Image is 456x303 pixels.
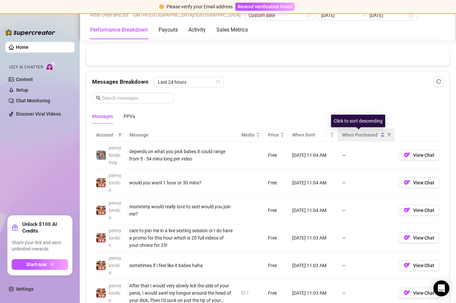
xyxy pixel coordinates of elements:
[216,26,248,34] div: Sales Metrics
[90,26,148,34] div: Performance Breakdown
[26,262,47,267] span: Start now
[5,29,55,36] img: logo-BBDzfeDw.svg
[16,45,29,50] a: Home
[370,12,407,19] input: End date
[124,113,135,120] div: PPVs
[96,96,101,100] span: search
[96,131,115,139] span: Account
[96,288,106,298] img: pennylondon
[125,129,237,142] th: Message
[158,77,220,87] span: Last 24 hours
[413,180,434,185] span: View Chat
[413,235,434,241] span: View Chat
[16,98,50,103] a: Chat Monitoring
[264,224,288,252] td: Free
[188,26,206,34] div: Activity
[46,61,56,71] img: AI Chatter
[96,206,106,215] img: pennylondon
[413,152,434,158] span: View Chat
[338,169,395,197] td: —
[249,10,310,20] span: Custom date
[399,288,440,298] button: OFView Chat
[246,290,249,296] div: 5
[235,3,294,11] button: Resend Verification Email
[399,205,440,216] button: OFView Chat
[399,233,440,243] button: OFView Chat
[399,150,440,160] button: OFView Chat
[338,142,395,169] td: —
[362,13,367,18] span: to
[399,181,440,187] a: OFView Chat
[159,26,178,34] div: Payouts
[288,197,338,224] td: [DATE] 11:04 AM
[288,129,338,142] th: When Sent
[433,280,449,296] div: Open Intercom Messenger
[404,151,410,158] img: OF
[399,260,440,271] button: OFView Chat
[338,252,395,279] td: —
[241,291,245,295] span: picture
[16,111,61,117] a: Discover Viral Videos
[342,131,379,139] span: When Purchased
[216,80,220,84] span: calendar
[129,262,233,269] div: sometimes if I feel like it babes haha
[404,179,410,186] img: OF
[109,283,121,303] span: pennylondon
[404,207,410,213] img: OF
[129,148,233,162] div: depends on what you pick babes it could range from 5 - 54 mins long per video
[96,178,106,187] img: pennylondon
[362,13,367,18] span: swap-right
[264,252,288,279] td: Free
[16,286,34,292] a: Settings
[241,131,255,139] span: Media
[288,252,338,279] td: [DATE] 11:03 AM
[338,129,395,142] th: When Purchased
[288,169,338,197] td: [DATE] 11:04 AM
[109,173,121,193] span: pennylondon
[22,221,68,234] strong: Unlock $100 AI Credits
[404,234,410,241] img: OF
[109,200,121,220] span: pennylondon
[399,264,440,269] a: OFView Chat
[288,224,338,252] td: [DATE] 11:03 AM
[268,131,279,139] span: Price
[109,228,121,248] span: pennylondon
[49,262,54,267] span: arrow-right
[9,64,43,70] span: Izzy AI Chatter
[264,129,288,142] th: Price
[338,224,395,252] td: —
[399,237,440,242] a: OFView Chat
[404,289,410,296] img: OF
[12,240,68,252] span: Share your link and earn unlimited rewards
[321,12,359,19] input: Start date
[387,133,391,137] span: filter
[96,151,106,160] img: pennylondonvip
[436,79,441,84] span: reload
[292,131,329,139] span: When Sent
[109,145,121,165] span: pennylondonvip
[96,233,106,243] img: pennylondon
[264,169,288,197] td: Free
[386,130,393,140] span: filter
[237,129,264,142] th: Media
[404,262,410,268] img: OF
[399,154,440,159] a: OFView Chat
[12,224,18,231] span: gift
[118,133,122,137] span: filter
[109,255,121,275] span: pennylondon
[102,94,170,102] input: Search messages
[307,13,311,17] span: calendar
[264,142,288,169] td: Free
[92,113,113,120] div: Messages
[16,77,33,82] a: Content
[264,197,288,224] td: Free
[399,209,440,214] a: OFView Chat
[16,87,28,93] a: Setup
[129,227,233,249] div: care to join me in a live sexting session or I do have a promo for this hour which is 20 full vid...
[288,142,338,169] td: [DATE] 11:04 AM
[399,177,440,188] button: OFView Chat
[167,3,233,10] div: Please verify your Email address
[238,4,292,9] span: Resend Verification Email
[129,179,233,186] div: would you want 1 hour or 30 mins?
[133,10,241,20] span: GMT+8 [GEOGRAPHIC_DATA]/[GEOGRAPHIC_DATA]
